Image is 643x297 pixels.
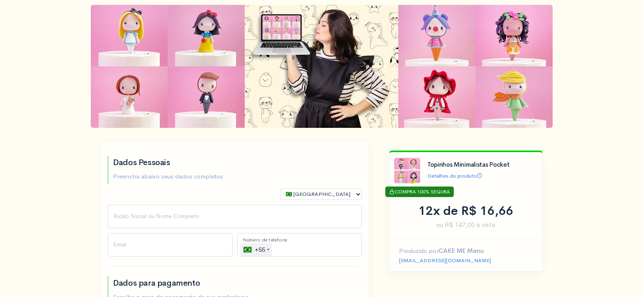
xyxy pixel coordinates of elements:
[399,246,533,256] p: Produzido por
[113,279,248,288] h2: Dados para pagamento
[108,205,362,228] input: Nome Completo
[399,257,491,264] a: [EMAIL_ADDRESS][DOMAIN_NAME]
[113,172,223,181] p: Preencha abaixo seus dados completos
[91,5,553,128] img: ...
[385,187,454,197] div: COMPRA 100% SEGURA
[438,247,484,255] strong: CAKE ME Manu
[427,172,482,179] a: Detalhes do produto
[240,243,272,256] div: Brazil (Brasil): +55
[399,202,533,220] div: 12x de R$ 16,66
[399,220,533,230] span: ou R$ 147,00 à vista
[108,233,233,257] input: Email
[113,158,223,167] h2: Dados Pessoais
[427,161,535,168] h4: Topinhos Minimalistas Pocket
[394,158,420,184] img: %C3%8Dcone%20Creatorsland.jpg
[244,243,272,256] div: +55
